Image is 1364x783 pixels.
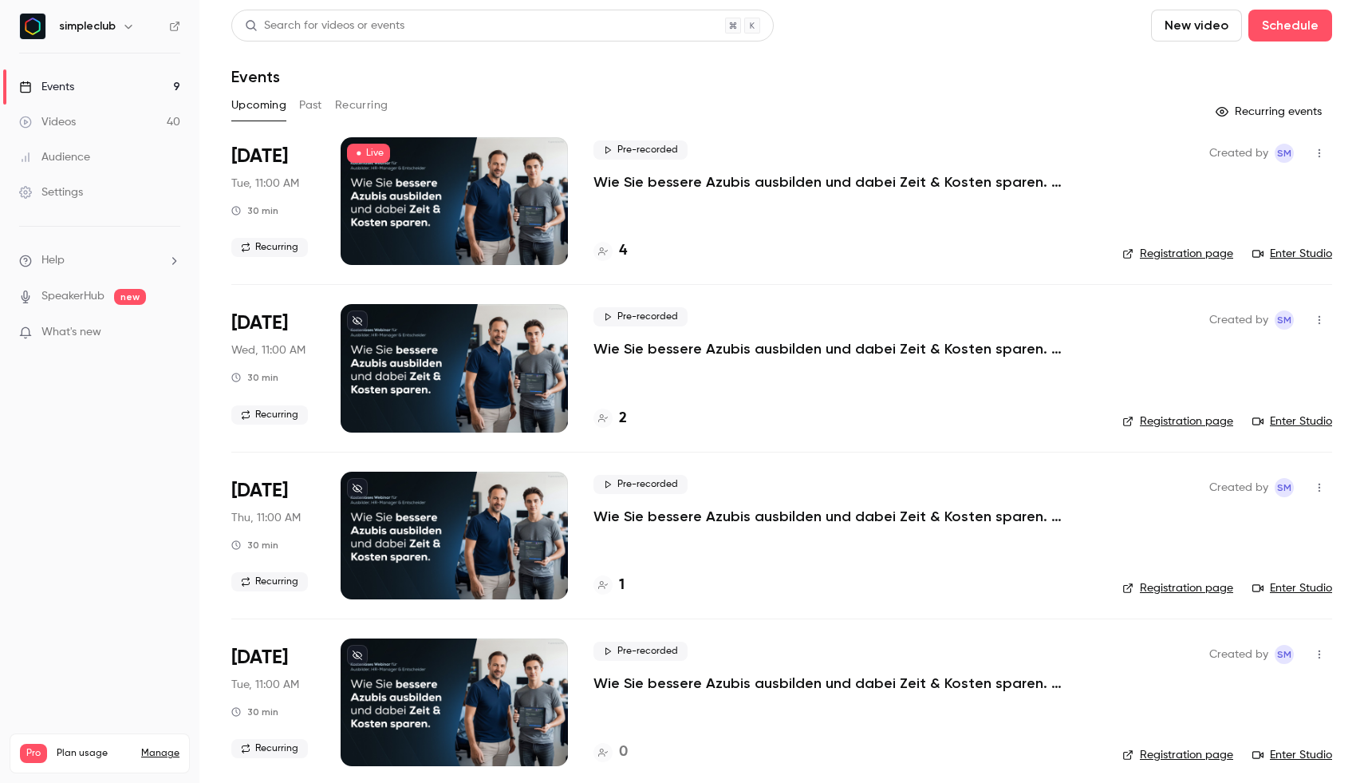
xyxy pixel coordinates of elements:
[231,137,315,265] div: Aug 19 Tue, 11:00 AM (Europe/Berlin)
[593,507,1072,526] a: Wie Sie bessere Azubis ausbilden und dabei Zeit & Kosten sparen. (Donnerstag, 11:00 Uhr)
[231,93,286,118] button: Upcoming
[1252,747,1332,763] a: Enter Studio
[231,572,308,591] span: Recurring
[593,172,1072,192] a: Wie Sie bessere Azubis ausbilden und dabei Zeit & Kosten sparen. (Dienstag, 11:00 Uhr)
[1209,310,1268,330] span: Created by
[593,575,625,596] a: 1
[57,747,132,760] span: Plan usage
[1275,310,1294,330] span: simpleclub Marketing
[619,741,628,763] h4: 0
[231,739,308,758] span: Recurring
[593,475,688,494] span: Pre-recorded
[335,93,388,118] button: Recurring
[41,252,65,269] span: Help
[1209,144,1268,163] span: Created by
[231,405,308,425] span: Recurring
[41,288,104,305] a: SpeakerHub
[347,144,390,163] span: Live
[593,307,688,326] span: Pre-recorded
[1252,246,1332,262] a: Enter Studio
[593,741,628,763] a: 0
[619,575,625,596] h4: 1
[231,176,299,192] span: Tue, 11:00 AM
[1252,580,1332,596] a: Enter Studio
[231,706,278,718] div: 30 min
[1122,747,1233,763] a: Registration page
[593,140,688,160] span: Pre-recorded
[1122,580,1233,596] a: Registration page
[1151,10,1242,42] button: New video
[231,238,308,257] span: Recurring
[593,674,1072,693] a: Wie Sie bessere Azubis ausbilden und dabei Zeit & Kosten sparen. (Dienstag, 11:00 Uhr)
[619,408,627,429] h4: 2
[1277,645,1291,664] span: sM
[231,677,299,693] span: Tue, 11:00 AM
[1209,645,1268,664] span: Created by
[19,114,76,130] div: Videos
[299,93,322,118] button: Past
[19,149,90,165] div: Audience
[1277,144,1291,163] span: sM
[20,744,47,763] span: Pro
[231,639,315,766] div: Aug 26 Tue, 11:00 AM (Europe/Berlin)
[1277,310,1291,330] span: sM
[593,642,688,661] span: Pre-recorded
[1252,413,1332,429] a: Enter Studio
[1122,246,1233,262] a: Registration page
[231,472,315,599] div: Aug 21 Thu, 11:00 AM (Europe/Berlin)
[231,510,301,526] span: Thu, 11:00 AM
[593,408,627,429] a: 2
[593,240,627,262] a: 4
[1208,99,1332,125] button: Recurring events
[161,326,180,340] iframe: Noticeable Trigger
[231,478,288,504] span: [DATE]
[1277,478,1291,497] span: sM
[231,310,288,336] span: [DATE]
[1275,645,1294,664] span: simpleclub Marketing
[1122,413,1233,429] a: Registration page
[1209,478,1268,497] span: Created by
[619,240,627,262] h4: 4
[231,371,278,384] div: 30 min
[231,144,288,169] span: [DATE]
[231,342,306,358] span: Wed, 11:00 AM
[59,18,116,34] h6: simpleclub
[114,289,146,305] span: new
[141,747,179,760] a: Manage
[19,79,74,95] div: Events
[231,645,288,670] span: [DATE]
[19,252,180,269] li: help-dropdown-opener
[1275,144,1294,163] span: simpleclub Marketing
[1275,478,1294,497] span: simpleclub Marketing
[19,184,83,200] div: Settings
[231,539,278,552] div: 30 min
[41,324,101,341] span: What's new
[231,204,278,217] div: 30 min
[1248,10,1332,42] button: Schedule
[20,14,45,39] img: simpleclub
[231,67,280,86] h1: Events
[231,304,315,432] div: Aug 20 Wed, 11:00 AM (Europe/Berlin)
[593,339,1072,358] a: Wie Sie bessere Azubis ausbilden und dabei Zeit & Kosten sparen. (Mittwoch, 11:00 Uhr)
[245,18,404,34] div: Search for videos or events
